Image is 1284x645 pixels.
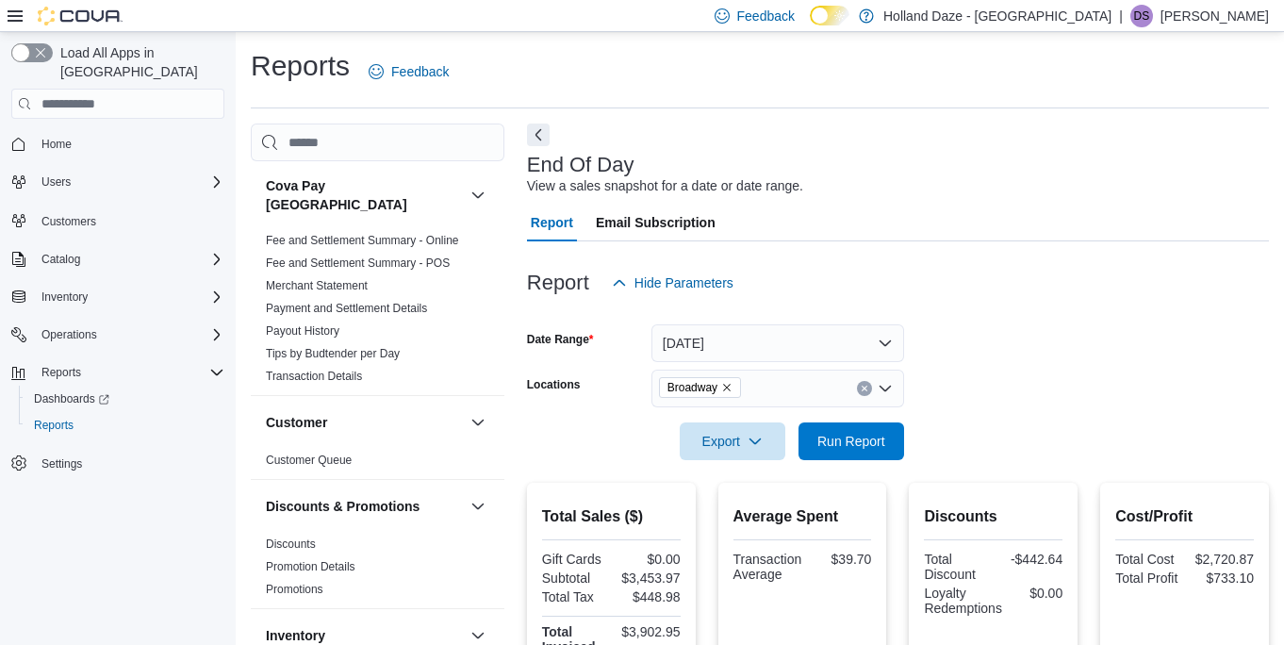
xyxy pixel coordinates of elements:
button: Open list of options [878,381,893,396]
div: $39.70 [809,552,871,567]
div: Total Cost [1115,552,1180,567]
span: Catalog [34,248,224,271]
div: $733.10 [1189,571,1254,586]
a: Settings [34,453,90,475]
a: Fee and Settlement Summary - Online [266,234,459,247]
a: Feedback [361,53,456,91]
span: Transaction Details [266,369,362,384]
div: -$442.64 [997,552,1062,567]
span: Discounts [266,537,316,552]
div: Customer [251,449,504,479]
span: Home [34,132,224,156]
h3: Inventory [266,626,325,645]
button: Cova Pay [GEOGRAPHIC_DATA] [467,184,489,207]
span: Tips by Budtender per Day [266,346,400,361]
div: Total Profit [1115,571,1180,586]
span: Dashboards [26,388,224,410]
span: Customers [34,208,224,232]
span: Operations [41,327,97,342]
button: Customers [4,207,232,234]
h3: Customer [266,413,327,432]
a: Payout History [266,324,339,338]
div: $0.00 [1010,586,1062,601]
span: Payment and Settlement Details [266,301,427,316]
button: Cova Pay [GEOGRAPHIC_DATA] [266,176,463,214]
div: Cova Pay [GEOGRAPHIC_DATA] [251,229,504,395]
p: Holland Daze - [GEOGRAPHIC_DATA] [883,5,1111,27]
h1: Reports [251,47,350,85]
span: Merchant Statement [266,278,368,293]
label: Date Range [527,332,594,347]
button: Home [4,130,232,157]
a: Merchant Statement [266,279,368,292]
button: [DATE] [651,324,904,362]
a: Home [34,133,79,156]
span: Load All Apps in [GEOGRAPHIC_DATA] [53,43,224,81]
button: Users [34,171,78,193]
span: Inventory [34,286,224,308]
button: Customer [467,411,489,434]
div: Loyalty Redemptions [924,586,1002,616]
span: Settings [41,456,82,471]
div: $3,902.95 [615,624,680,639]
div: $448.98 [615,589,680,604]
span: DS [1134,5,1150,27]
span: Feedback [391,62,449,81]
a: Fee and Settlement Summary - POS [266,256,450,270]
button: Next [527,124,550,146]
div: Transaction Average [733,552,802,582]
button: Users [4,169,232,195]
button: Reports [4,359,232,386]
span: Reports [26,414,224,437]
span: Reports [41,365,81,380]
span: Payout History [266,323,339,339]
button: Discounts & Promotions [467,495,489,518]
input: Dark Mode [810,6,849,25]
h2: Discounts [924,505,1062,528]
h3: Report [527,272,589,294]
img: Cova [38,7,123,25]
span: Customers [41,214,96,229]
button: Operations [34,323,105,346]
a: Dashboards [26,388,117,410]
div: $2,720.87 [1189,552,1254,567]
p: | [1119,5,1123,27]
span: Fee and Settlement Summary - Online [266,233,459,248]
button: Reports [19,412,232,438]
button: Export [680,422,785,460]
span: Fee and Settlement Summary - POS [266,256,450,271]
a: Reports [26,414,81,437]
span: Catalog [41,252,80,267]
a: Customer Queue [266,454,352,467]
div: $3,453.97 [615,571,680,586]
span: Export [691,422,774,460]
div: View a sales snapshot for a date or date range. [527,176,803,196]
span: Dashboards [34,391,109,406]
span: Broadway [659,377,741,398]
button: Inventory [4,284,232,310]
h2: Average Spent [733,505,872,528]
button: Operations [4,322,232,348]
a: Promotions [266,583,323,596]
span: Report [531,204,573,241]
button: Inventory [34,286,95,308]
div: Gift Cards [542,552,607,567]
span: Home [41,137,72,152]
label: Locations [527,377,581,392]
span: Promotion Details [266,559,355,574]
span: Users [41,174,71,190]
span: Dark Mode [810,25,811,26]
div: Total Discount [924,552,989,582]
span: Users [34,171,224,193]
button: Catalog [4,246,232,273]
button: Catalog [34,248,88,271]
button: Hide Parameters [604,264,741,302]
button: Reports [34,361,89,384]
a: Dashboards [19,386,232,412]
div: Subtotal [542,571,607,586]
p: [PERSON_NAME] [1161,5,1269,27]
span: Promotions [266,582,323,597]
button: Customer [266,413,463,432]
nav: Complex example [11,123,224,526]
h2: Total Sales ($) [542,505,681,528]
